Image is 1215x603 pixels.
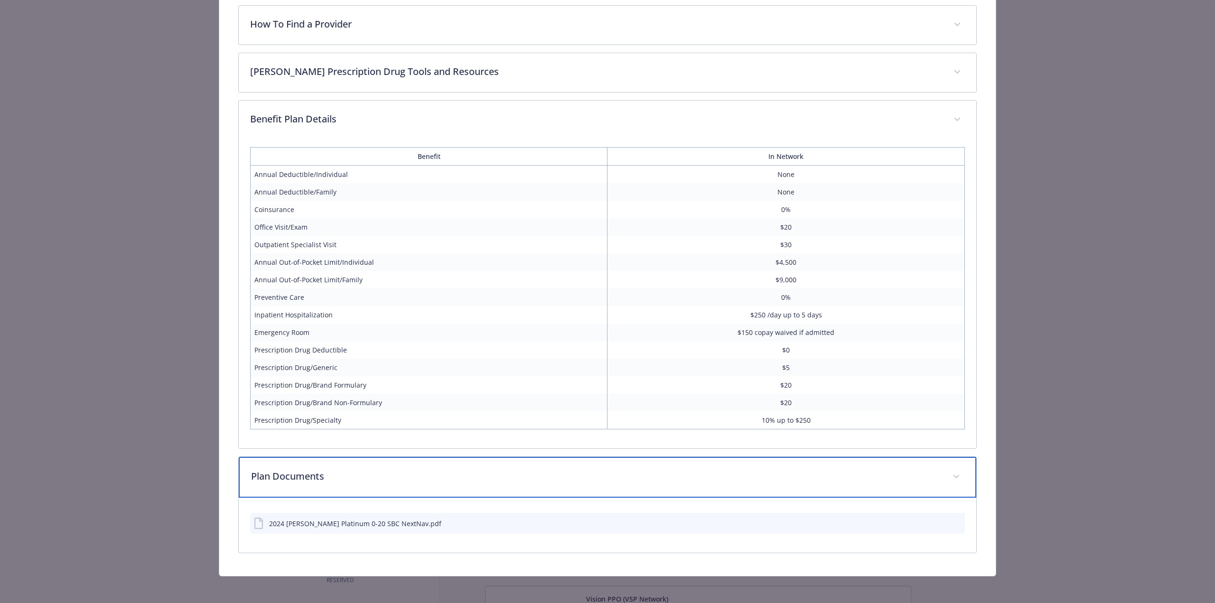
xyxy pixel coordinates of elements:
div: 2024 [PERSON_NAME] Platinum 0-20 SBC NextNav.pdf [269,519,441,529]
div: Plan Documents [239,498,976,553]
td: Prescription Drug/Generic [250,359,607,376]
td: 0% [607,288,965,306]
td: Office Visit/Exam [250,218,607,236]
td: Prescription Drug/Brand Formulary [250,376,607,394]
td: $9,000 [607,271,965,288]
td: $20 [607,218,965,236]
p: [PERSON_NAME] Prescription Drug Tools and Resources [250,65,942,79]
td: Outpatient Specialist Visit [250,236,607,253]
th: Benefit [250,148,607,166]
p: Plan Documents [251,469,941,483]
td: Prescription Drug/Brand Non-Formulary [250,394,607,411]
td: $4,500 [607,253,965,271]
td: Annual Deductible/Family [250,183,607,201]
td: $0 [607,341,965,359]
div: [PERSON_NAME] Prescription Drug Tools and Resources [239,53,976,92]
button: preview file [953,519,961,529]
button: download file [937,519,945,529]
div: Plan Documents [239,457,976,498]
td: Preventive Care [250,288,607,306]
th: In Network [607,148,965,166]
td: 0% [607,201,965,218]
td: $20 [607,394,965,411]
td: $250 /day up to 5 days [607,306,965,324]
td: Inpatient Hospitalization [250,306,607,324]
td: 10% up to $250 [607,411,965,429]
p: Benefit Plan Details [250,112,942,126]
td: $150 copay waived if admitted [607,324,965,341]
td: None [607,166,965,184]
td: Emergency Room [250,324,607,341]
td: $5 [607,359,965,376]
div: How To Find a Provider [239,6,976,45]
td: None [607,183,965,201]
td: Annual Out-of-Pocket Limit/Individual [250,253,607,271]
td: $20 [607,376,965,394]
div: Benefit Plan Details [239,101,976,139]
td: Annual Deductible/Individual [250,166,607,184]
td: Prescription Drug Deductible [250,341,607,359]
div: Benefit Plan Details [239,139,976,448]
td: Annual Out-of-Pocket Limit/Family [250,271,607,288]
td: Prescription Drug/Specialty [250,411,607,429]
p: How To Find a Provider [250,17,942,31]
td: Coinsurance [250,201,607,218]
td: $30 [607,236,965,253]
